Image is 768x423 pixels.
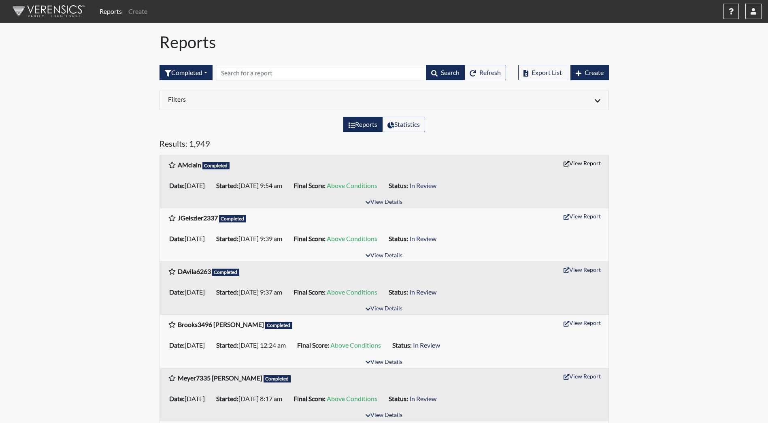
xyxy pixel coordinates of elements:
button: Completed [160,65,213,80]
button: Refresh [464,65,506,80]
span: Completed [212,269,240,276]
b: Date: [169,288,185,296]
div: Filter by interview status [160,65,213,80]
button: Create [570,65,609,80]
b: Final Score: [294,395,325,402]
b: Started: [216,395,238,402]
span: Completed [202,162,230,169]
a: Reports [96,3,125,19]
li: [DATE] [166,392,213,405]
b: Started: [216,288,238,296]
li: [DATE] 12:24 am [213,339,294,352]
button: View Details [362,357,406,368]
span: Above Conditions [327,395,377,402]
b: Started: [216,182,238,189]
span: Completed [265,322,293,329]
button: View Report [560,157,604,169]
span: In Review [409,235,436,242]
button: View Details [362,197,406,208]
span: In Review [409,395,436,402]
span: Search [441,68,460,76]
b: Date: [169,341,185,349]
span: Above Conditions [327,235,377,242]
button: View Report [560,263,604,276]
button: Export List [518,65,567,80]
li: [DATE] [166,232,213,245]
b: Status: [389,288,408,296]
b: Status: [389,182,408,189]
button: View Details [362,303,406,314]
span: In Review [409,182,436,189]
b: Final Score: [294,235,325,242]
span: Above Conditions [327,288,377,296]
li: [DATE] 9:37 am [213,286,290,299]
li: [DATE] [166,179,213,192]
span: Create [585,68,604,76]
b: Status: [389,235,408,242]
li: [DATE] 9:54 am [213,179,290,192]
b: Brooks3496 [PERSON_NAME] [178,320,264,328]
li: [DATE] [166,286,213,299]
input: Search by Registration ID, Interview Number, or Investigation Name. [216,65,426,80]
b: JGeiszler2337 [178,214,218,222]
h6: Filters [168,95,378,103]
label: View statistics about completed interviews [382,117,425,132]
b: Final Score: [294,182,325,189]
span: Above Conditions [330,341,381,349]
button: View Report [560,370,604,382]
li: [DATE] 9:39 am [213,232,290,245]
b: Final Score: [294,288,325,296]
b: Started: [216,341,238,349]
button: View Report [560,316,604,329]
b: Date: [169,395,185,402]
b: Meyer7335 [PERSON_NAME] [178,374,262,382]
span: In Review [413,341,440,349]
b: Final Score: [297,341,329,349]
b: Status: [392,341,412,349]
b: Date: [169,182,185,189]
span: Above Conditions [327,182,377,189]
b: Status: [389,395,408,402]
h1: Reports [160,32,609,52]
span: Completed [264,375,291,382]
span: Refresh [479,68,501,76]
span: In Review [409,288,436,296]
span: Completed [219,215,247,222]
b: AMclain [178,161,201,169]
li: [DATE] [166,339,213,352]
label: View the list of reports [343,117,383,132]
h5: Results: 1,949 [160,139,609,152]
button: Search [426,65,465,80]
li: [DATE] 8:17 am [213,392,290,405]
b: Started: [216,235,238,242]
span: Export List [532,68,562,76]
a: Create [125,3,151,19]
button: View Details [362,250,406,261]
b: Date: [169,235,185,242]
button: View Report [560,210,604,222]
button: View Details [362,410,406,421]
b: DAvila6263 [178,267,211,275]
div: Click to expand/collapse filters [162,95,606,105]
